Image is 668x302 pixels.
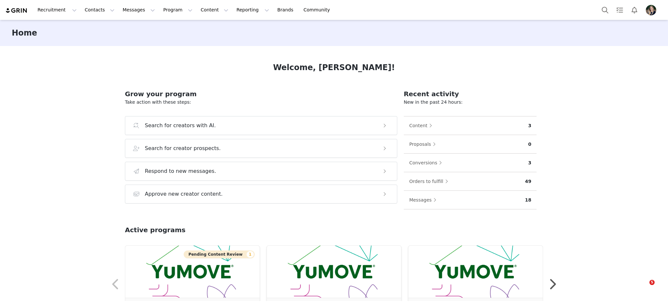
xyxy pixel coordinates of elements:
p: 0 [528,141,531,148]
a: Brands [273,3,299,17]
img: 21db1914-17eb-444e-92a9-a73495a6427a.png [408,246,543,298]
button: Proposals [409,139,439,149]
h3: Search for creators with AI. [145,122,216,129]
button: Content [197,3,232,17]
p: 3 [528,159,531,166]
button: Reporting [233,3,273,17]
h3: Home [12,27,37,39]
img: 21db1914-17eb-444e-92a9-a73495a6427a.png [267,246,401,298]
button: Contacts [81,3,118,17]
h3: Search for creator prospects. [145,144,221,152]
p: 49 [525,178,531,185]
button: Search for creators with AI. [125,116,397,135]
button: Orders to fulfill [409,176,451,187]
button: Messages [409,195,440,205]
h1: Welcome, [PERSON_NAME]! [273,62,395,73]
button: Recruitment [34,3,81,17]
h2: Grow your program [125,89,397,99]
h3: Respond to new messages. [145,167,216,175]
p: 3 [528,122,531,129]
button: Content [409,120,436,131]
button: Program [159,3,196,17]
button: Search [598,3,612,17]
img: 8267397b-b1d9-494c-9903-82b3ae1be546.jpeg [646,5,656,15]
button: Pending Content Review1 [184,250,255,258]
h2: Recent activity [404,89,537,99]
span: 5 [649,280,655,285]
button: Profile [642,5,663,15]
h2: Active programs [125,225,186,235]
img: grin logo [5,8,28,14]
p: Take action with these steps: [125,99,397,106]
button: Notifications [627,3,642,17]
button: Approve new creator content. [125,185,397,204]
p: New in the past 24 hours: [404,99,537,106]
button: Conversions [409,158,446,168]
button: Search for creator prospects. [125,139,397,158]
iframe: Intercom live chat [636,280,652,295]
img: 21db1914-17eb-444e-92a9-a73495a6427a.png [125,246,260,298]
h3: Approve new creator content. [145,190,223,198]
button: Messages [119,3,159,17]
button: Respond to new messages. [125,162,397,181]
a: Community [300,3,337,17]
p: 18 [525,197,531,204]
a: Tasks [613,3,627,17]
